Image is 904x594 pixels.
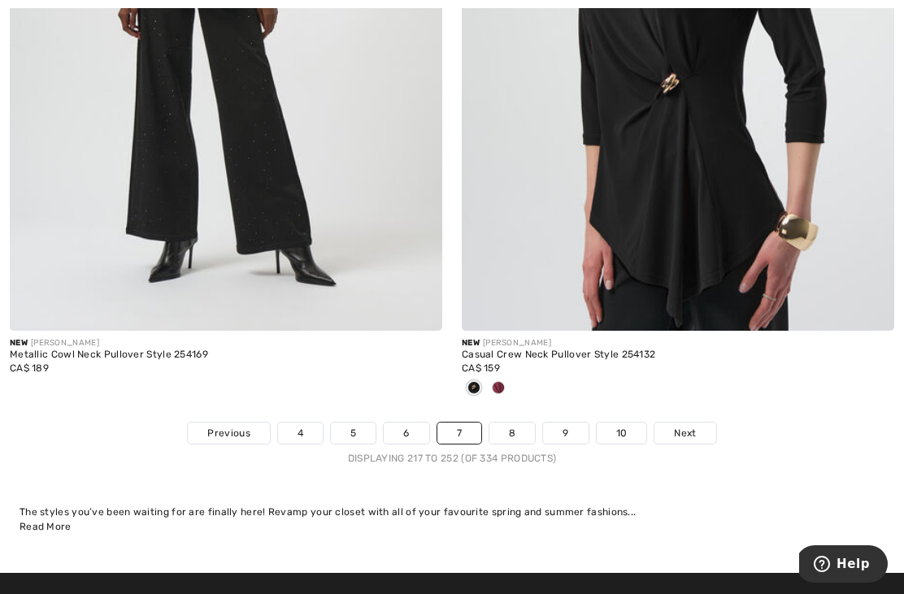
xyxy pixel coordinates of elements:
div: Black [462,375,486,402]
span: Read More [20,521,72,532]
iframe: Opens a widget where you can find more information [799,545,888,586]
span: New [10,338,28,348]
a: 4 [278,423,323,444]
a: 9 [543,423,588,444]
a: 7 [437,423,481,444]
div: [PERSON_NAME] [10,337,442,349]
div: [PERSON_NAME] [462,337,894,349]
div: Casual Crew Neck Pullover Style 254132 [462,349,894,361]
a: 10 [597,423,647,444]
a: 5 [331,423,376,444]
span: CA$ 159 [462,362,500,374]
span: Previous [207,426,250,440]
span: Next [674,426,696,440]
div: Metallic Cowl Neck Pullover Style 254169 [10,349,442,361]
a: 6 [384,423,428,444]
span: New [462,338,480,348]
a: 8 [489,423,535,444]
a: Previous [188,423,269,444]
span: CA$ 189 [10,362,49,374]
div: Merlot [486,375,511,402]
div: The styles you’ve been waiting for are finally here! Revamp your closet with all of your favourit... [20,505,884,519]
a: Next [654,423,715,444]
